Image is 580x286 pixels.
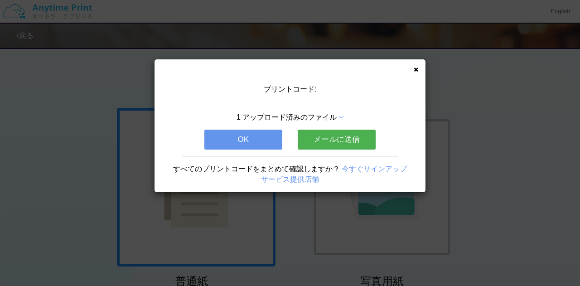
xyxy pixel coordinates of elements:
[204,130,282,150] button: OK
[298,130,376,150] button: メールに送信
[173,165,340,173] span: すべてのプリントコードをまとめて確認しますか？
[264,85,316,93] span: プリントコード:
[342,165,407,173] a: 今すぐサインアップ
[237,113,337,121] span: 1 アップロード済みのファイル
[261,175,319,183] a: サービス提供店舗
